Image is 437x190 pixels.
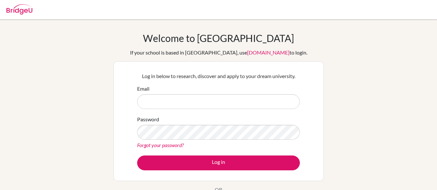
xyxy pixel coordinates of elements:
label: Password [137,115,159,123]
h1: Welcome to [GEOGRAPHIC_DATA] [143,32,294,44]
img: Bridge-U [6,4,32,15]
div: If your school is based in [GEOGRAPHIC_DATA], use to login. [130,49,307,56]
button: Log in [137,155,300,170]
a: [DOMAIN_NAME] [247,49,290,55]
label: Email [137,85,149,93]
a: Forgot your password? [137,142,184,148]
p: Log in below to research, discover and apply to your dream university. [137,72,300,80]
